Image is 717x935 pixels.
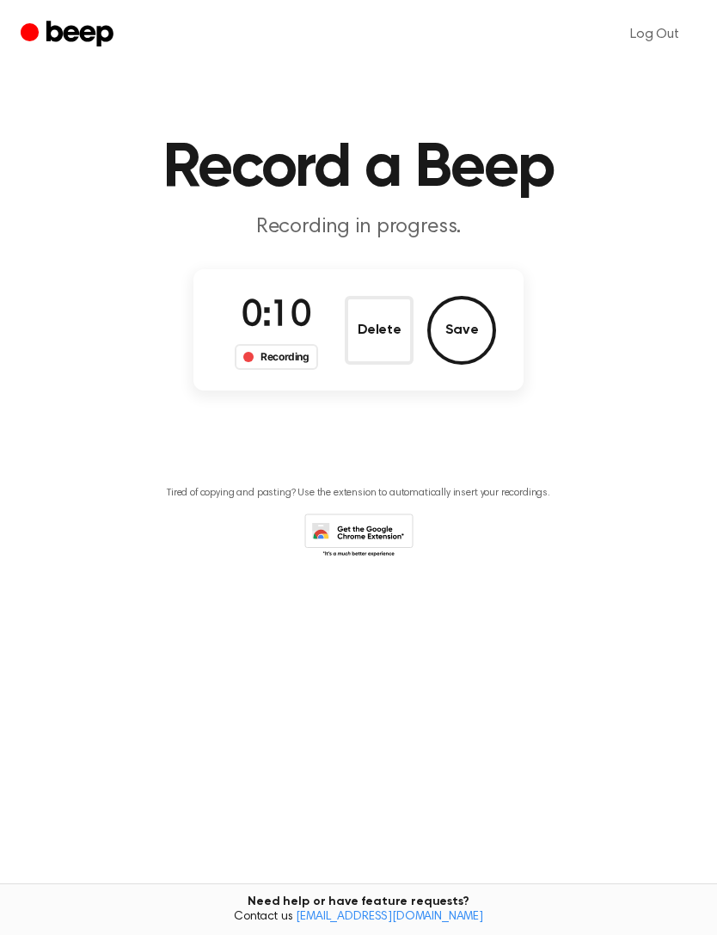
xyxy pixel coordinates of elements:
a: [EMAIL_ADDRESS][DOMAIN_NAME] [296,911,483,923]
div: Recording [235,344,318,370]
h1: Record a Beep [21,138,696,200]
a: Log Out [613,14,696,55]
p: Tired of copying and pasting? Use the extension to automatically insert your recordings. [167,487,550,500]
span: Contact us [10,910,707,926]
span: 0:10 [242,298,310,335]
button: Save Audio Record [427,296,496,365]
p: Recording in progress. [28,213,689,242]
a: Beep [21,18,118,52]
button: Delete Audio Record [345,296,414,365]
